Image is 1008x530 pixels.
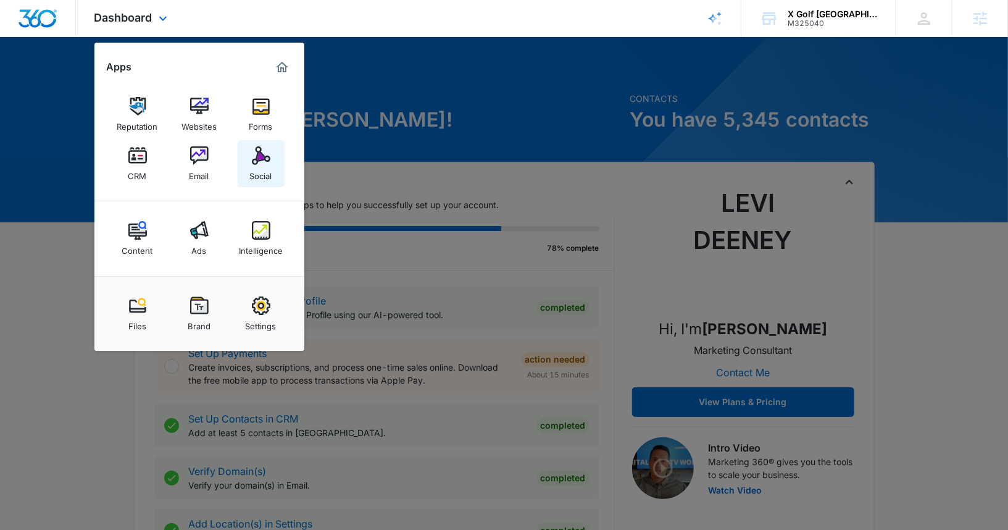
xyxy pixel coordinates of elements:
a: Websites [176,91,223,138]
span: Dashboard [94,11,152,24]
div: Files [128,315,146,331]
a: Reputation [114,91,161,138]
a: Email [176,140,223,187]
div: Content [122,240,153,256]
div: Email [190,165,209,181]
a: Content [114,215,161,262]
h2: Apps [107,61,132,73]
div: account name [788,9,878,19]
div: Social [250,165,272,181]
a: Brand [176,290,223,337]
a: Files [114,290,161,337]
a: CRM [114,140,161,187]
div: Forms [249,116,273,132]
a: Settings [238,290,285,337]
div: Intelligence [239,240,283,256]
div: Reputation [117,116,158,132]
div: Ads [192,240,207,256]
div: Brand [188,315,210,331]
div: Settings [246,315,277,331]
a: Intelligence [238,215,285,262]
a: Forms [238,91,285,138]
a: Ads [176,215,223,262]
div: account id [788,19,878,28]
a: Social [238,140,285,187]
div: Websites [181,116,217,132]
div: CRM [128,165,147,181]
a: Marketing 360® Dashboard [272,57,292,77]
